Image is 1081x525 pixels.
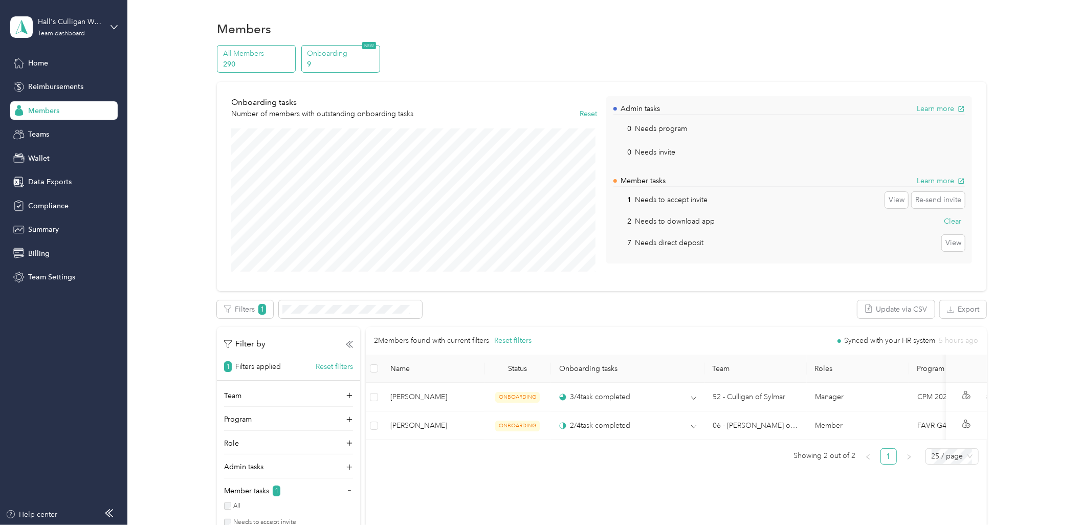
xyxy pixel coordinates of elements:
[901,448,917,465] button: right
[807,411,909,440] td: Member
[909,383,1009,411] td: CPM 2025 ($0.70/mile)
[860,448,876,465] li: Previous Page
[223,59,293,70] p: 290
[28,81,83,92] span: Reimbursements
[613,216,631,227] p: 2
[704,383,807,411] td: 52 - Culligan of Sylmar
[559,420,630,431] div: 2 / 4 task completed
[880,448,897,465] li: 1
[494,335,532,346] button: Reset filters
[382,355,484,383] th: Name
[635,237,703,248] p: Needs direct deposit
[224,338,266,351] p: Filter by
[374,335,489,346] p: 2 Members found with current filters
[906,454,912,460] span: right
[901,448,917,465] li: Next Page
[316,361,353,372] button: Reset filters
[224,390,241,401] p: Team
[273,486,280,496] span: 1
[635,147,675,158] p: Needs invite
[621,176,666,186] p: Member tasks
[28,177,72,187] span: Data Exports
[845,337,936,344] span: Synced with your HR system
[559,391,630,402] div: 3 / 4 task completed
[38,31,85,37] div: Team dashboard
[932,449,973,464] span: 25 / page
[28,129,49,140] span: Teams
[942,235,965,251] button: View
[635,216,715,227] p: Needs to download app
[235,361,281,372] p: Filters applied
[224,361,232,372] span: 1
[807,383,909,411] td: Manager
[613,237,631,248] p: 7
[939,337,979,344] span: 5 hours ago
[28,248,50,259] span: Billing
[484,411,551,440] td: ONBOARDING
[28,272,75,282] span: Team Settings
[38,16,102,27] div: Hall's Culligan Water
[231,96,413,109] p: Onboarding tasks
[807,355,909,383] th: Roles
[307,59,377,70] p: 9
[390,391,476,403] span: [PERSON_NAME]
[495,421,540,431] span: ONBOARDING
[217,300,273,318] button: Filters1
[362,42,376,49] span: NEW
[28,58,48,69] span: Home
[580,108,597,119] button: Reset
[885,192,908,208] button: View
[613,123,631,134] p: 0
[223,48,293,59] p: All Members
[217,24,271,34] h1: Members
[613,194,631,205] p: 1
[28,153,50,164] span: Wallet
[382,411,484,440] td: John Stone
[1024,468,1081,525] iframe: Everlance-gr Chat Button Frame
[28,201,69,211] span: Compliance
[912,192,965,208] button: Re-send invite
[382,383,484,411] td: Michael Geozalian
[704,355,807,383] th: Team
[613,147,631,158] p: 0
[917,103,965,114] button: Learn more
[28,105,59,116] span: Members
[258,304,266,315] span: 1
[28,224,59,235] span: Summary
[881,449,896,464] a: 1
[940,300,986,318] button: Export
[917,176,965,186] button: Learn more
[231,501,240,511] label: All
[484,355,551,383] th: Status
[621,103,660,114] p: Admin tasks
[909,355,1009,383] th: Program
[940,213,965,230] button: Clear
[224,438,239,449] p: Role
[635,194,708,205] p: Needs to accept invite
[495,392,540,403] span: ONBOARDING
[231,108,413,119] p: Number of members with outstanding onboarding tasks
[484,383,551,411] td: ONBOARDING
[390,364,476,373] span: Name
[6,509,58,520] button: Help center
[865,454,871,460] span: left
[860,448,876,465] button: left
[794,448,856,464] span: Showing 2 out of 2
[224,486,269,496] p: Member tasks
[909,411,1009,440] td: FAVR G4A 2025
[857,300,935,318] button: Update via CSV
[925,448,979,465] div: Page Size
[551,355,704,383] th: Onboarding tasks
[224,462,263,472] p: Admin tasks
[224,414,252,425] p: Program
[390,420,476,431] span: [PERSON_NAME]
[704,411,807,440] td: 06 - Culligan of NW Ark
[307,48,377,59] p: Onboarding
[635,123,687,134] p: Needs program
